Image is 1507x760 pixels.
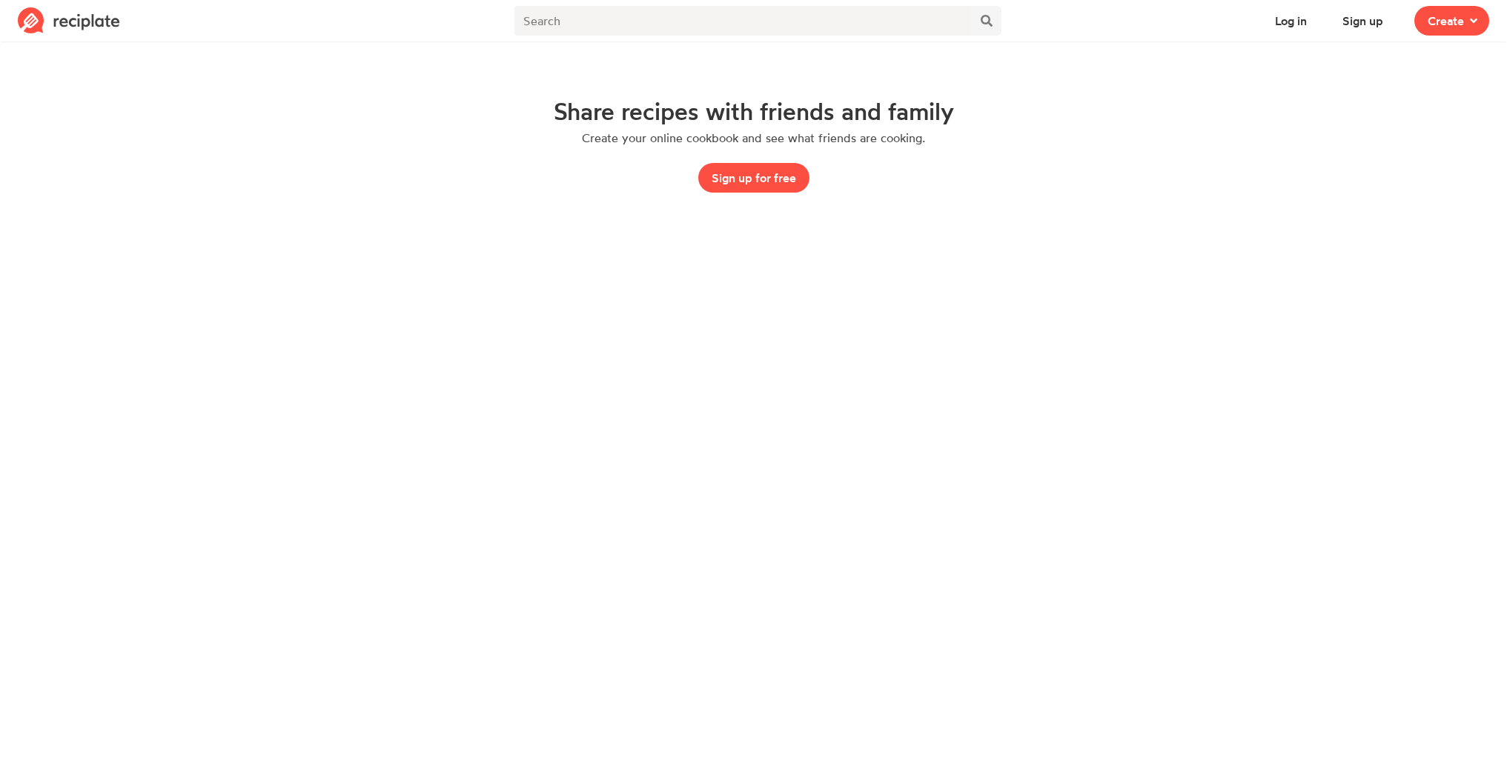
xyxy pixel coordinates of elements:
[698,163,809,193] button: Sign up for free
[582,130,925,145] p: Create your online cookbook and see what friends are cooking.
[1329,6,1397,36] button: Sign up
[1414,6,1489,36] button: Create
[18,7,120,34] img: Reciplate
[1428,12,1464,30] span: Create
[1262,6,1320,36] button: Log in
[514,6,973,36] input: Search
[554,98,954,124] h1: Share recipes with friends and family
